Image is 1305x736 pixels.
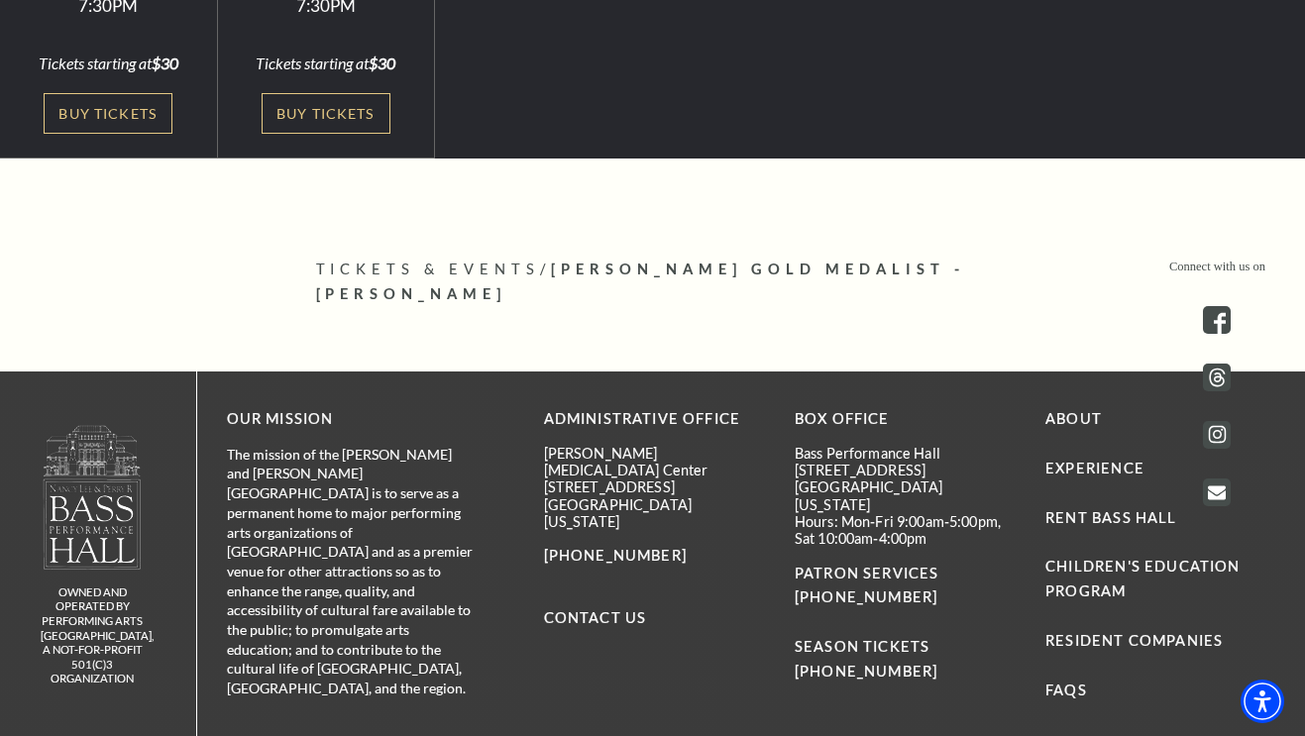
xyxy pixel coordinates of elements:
span: Tickets & Events [316,261,541,277]
span: [PERSON_NAME] Gold Medalist - [PERSON_NAME] [316,261,966,302]
p: BOX OFFICE [795,407,1016,432]
span: $30 [152,53,178,72]
img: owned and operated by Performing Arts Fort Worth, A NOT-FOR-PROFIT 501(C)3 ORGANIZATION [42,424,143,570]
p: / [316,258,990,307]
a: facebook - open in a new tab [1203,306,1231,334]
p: Bass Performance Hall [795,445,1016,462]
a: Experience [1045,460,1144,476]
div: Accessibility Menu [1241,680,1284,723]
p: The mission of the [PERSON_NAME] and [PERSON_NAME][GEOGRAPHIC_DATA] is to serve as a permanent ho... [227,445,475,698]
p: Administrative Office [544,407,765,432]
span: $30 [369,53,395,72]
div: Tickets starting at [241,53,410,74]
p: [STREET_ADDRESS] [544,478,765,495]
p: OUR MISSION [227,407,475,432]
a: Contact Us [544,609,647,626]
a: threads.com - open in a new tab [1203,364,1231,391]
a: Buy Tickets [44,93,172,134]
p: SEASON TICKETS [PHONE_NUMBER] [795,610,1016,684]
a: Resident Companies [1045,632,1223,649]
p: [PERSON_NAME][MEDICAL_DATA] Center [544,445,765,479]
p: owned and operated by Performing Arts [GEOGRAPHIC_DATA], A NOT-FOR-PROFIT 501(C)3 ORGANIZATION [41,585,145,686]
a: Buy Tickets [262,93,390,134]
a: Open this option - open in a new tab [1203,478,1231,506]
a: About [1045,410,1102,427]
p: [STREET_ADDRESS] [795,462,1016,478]
p: [GEOGRAPHIC_DATA][US_STATE] [795,478,1016,513]
a: instagram - open in a new tab [1203,421,1231,449]
a: Children's Education Program [1045,558,1240,599]
a: Rent Bass Hall [1045,509,1176,526]
a: FAQs [1045,682,1087,698]
div: Tickets starting at [24,53,193,74]
p: Connect with us on [1169,258,1265,276]
p: [GEOGRAPHIC_DATA][US_STATE] [544,496,765,531]
p: [PHONE_NUMBER] [544,544,765,569]
p: Hours: Mon-Fri 9:00am-5:00pm, Sat 10:00am-4:00pm [795,513,1016,548]
p: PATRON SERVICES [PHONE_NUMBER] [795,562,1016,611]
